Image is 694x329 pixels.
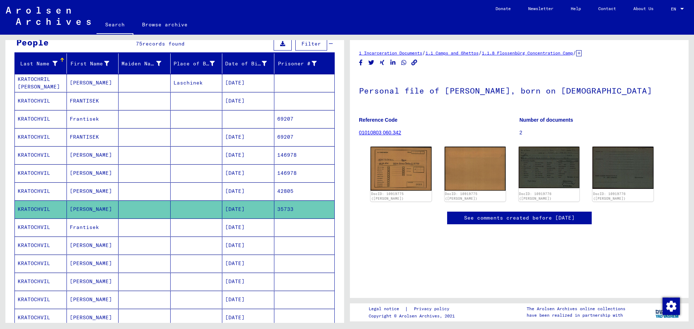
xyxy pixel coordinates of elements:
[15,200,67,218] mat-cell: KRATOCHVIL
[378,58,386,67] button: Share on Xing
[422,49,425,56] span: /
[142,40,185,47] span: records found
[408,305,458,313] a: Privacy policy
[15,255,67,272] mat-cell: KRATOCHVIL
[15,237,67,254] mat-cell: KRATOCHVIL
[400,58,408,67] button: Share on WhatsApp
[18,58,67,69] div: Last Name
[445,192,477,201] a: DocID: 10919775 ([PERSON_NAME])
[171,74,223,92] mat-cell: Laschinek
[173,60,215,68] div: Place of Birth
[67,237,119,254] mat-cell: [PERSON_NAME]
[222,164,274,182] mat-cell: [DATE]
[15,110,67,128] mat-cell: KRATOCHVIL
[67,146,119,164] mat-cell: [PERSON_NAME]
[482,50,573,56] a: 1.1.8 Flossenbürg Concentration Camp
[274,182,335,200] mat-cell: 42805
[359,130,401,135] a: 01010803 060.342
[15,273,67,290] mat-cell: KRATOCHVIL
[369,305,405,313] a: Legal notice
[671,7,679,12] span: EN
[411,58,418,67] button: Copy link
[357,58,365,67] button: Share on Facebook
[389,58,397,67] button: Share on LinkedIn
[519,147,580,188] img: 001.jpg
[173,58,224,69] div: Place of Birth
[15,92,67,110] mat-cell: KRATOCHVIL
[15,164,67,182] mat-cell: KRATOCHVIL
[274,110,335,128] mat-cell: 69207
[171,53,223,74] mat-header-cell: Place of Birth
[121,58,170,69] div: Maiden Name
[15,146,67,164] mat-cell: KRATOCHVIL
[67,110,119,128] mat-cell: Frantisek
[369,313,458,319] p: Copyright © Arolsen Archives, 2021
[15,309,67,326] mat-cell: KRATOCHVIL
[222,146,274,164] mat-cell: [DATE]
[519,192,552,201] a: DocID: 10919776 ([PERSON_NAME])
[222,309,274,326] mat-cell: [DATE]
[67,218,119,236] mat-cell: Frantisek
[67,74,119,92] mat-cell: [PERSON_NAME]
[67,200,119,218] mat-cell: [PERSON_NAME]
[67,164,119,182] mat-cell: [PERSON_NAME]
[295,37,327,51] button: Filter
[67,92,119,110] mat-cell: FRANTISEK
[274,53,335,74] mat-header-cell: Prisoner #
[592,147,654,189] img: 002.jpg
[371,192,404,201] a: DocID: 10919775 ([PERSON_NAME])
[222,74,274,92] mat-cell: [DATE]
[121,60,161,68] div: Maiden Name
[274,128,335,146] mat-cell: 69207
[359,74,680,106] h1: Personal file of [PERSON_NAME], born on [DEMOGRAPHIC_DATA]
[67,273,119,290] mat-cell: [PERSON_NAME]
[67,291,119,308] mat-cell: [PERSON_NAME]
[70,58,119,69] div: First Name
[225,58,276,69] div: Date of Birth
[464,214,575,222] a: See comments created before [DATE]
[6,7,91,25] img: Arolsen_neg.svg
[70,60,110,68] div: First Name
[274,146,335,164] mat-cell: 146978
[222,218,274,236] mat-cell: [DATE]
[274,164,335,182] mat-cell: 146978
[15,128,67,146] mat-cell: KRATOCHVIL
[359,50,422,56] a: 1 Incarceration Documents
[15,218,67,236] mat-cell: KRATOCHVIL
[225,60,267,68] div: Date of Birth
[15,182,67,200] mat-cell: KRATOCHVIL
[133,16,196,33] a: Browse archive
[222,182,274,200] mat-cell: [DATE]
[593,192,626,201] a: DocID: 10919776 ([PERSON_NAME])
[527,312,625,319] p: have been realized in partnership with
[67,128,119,146] mat-cell: FRANTISEK
[445,147,506,191] img: 002.jpg
[222,92,274,110] mat-cell: [DATE]
[425,50,479,56] a: 1.1 Camps and Ghettos
[277,58,326,69] div: Prisoner #
[16,36,49,49] div: People
[368,58,375,67] button: Share on Twitter
[277,60,317,68] div: Prisoner #
[479,49,482,56] span: /
[663,298,680,315] img: Change consent
[222,237,274,254] mat-cell: [DATE]
[370,147,432,191] img: 001.jpg
[18,60,57,68] div: Last Name
[67,255,119,272] mat-cell: [PERSON_NAME]
[97,16,133,35] a: Search
[369,305,458,313] div: |
[573,49,576,56] span: /
[67,182,119,200] mat-cell: [PERSON_NAME]
[222,291,274,308] mat-cell: [DATE]
[519,129,680,137] p: 2
[359,117,398,123] b: Reference Code
[654,303,681,321] img: yv_logo.png
[67,53,119,74] mat-header-cell: First Name
[519,117,573,123] b: Number of documents
[301,40,321,47] span: Filter
[222,200,274,218] mat-cell: [DATE]
[15,53,67,74] mat-header-cell: Last Name
[67,309,119,326] mat-cell: [PERSON_NAME]
[15,291,67,308] mat-cell: KRATOCHVIL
